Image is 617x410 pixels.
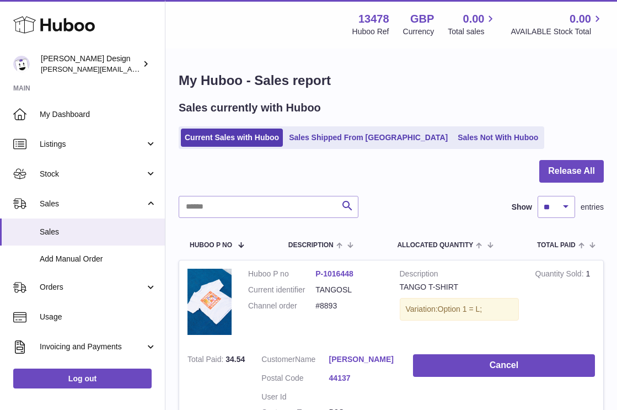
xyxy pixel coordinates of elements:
[40,169,145,179] span: Stock
[511,12,604,37] a: 0.00 AVAILABLE Stock Total
[190,242,232,249] span: Huboo P no
[329,373,396,384] a: 44137
[226,355,245,364] span: 34.54
[248,301,315,311] dt: Channel order
[352,26,389,37] div: Huboo Ref
[400,282,519,292] div: TANGO T-SHIRT
[13,369,152,388] a: Log out
[448,12,497,37] a: 0.00 Total sales
[261,354,329,368] dt: Name
[400,269,519,282] strong: Description
[187,355,226,366] strong: Total Paid
[181,129,283,147] a: Current Sales with Huboo
[248,269,315,279] dt: Huboo P no
[438,305,482,313] span: Option 1 = L;
[315,269,353,278] a: P-1016448
[448,26,497,37] span: Total sales
[527,260,603,346] td: 1
[179,72,604,89] h1: My Huboo - Sales report
[463,12,485,26] span: 0.00
[397,242,473,249] span: ALLOCATED Quantity
[40,109,157,120] span: My Dashboard
[454,129,542,147] a: Sales Not With Huboo
[410,12,434,26] strong: GBP
[13,56,30,72] img: madeleine.mcindoe@gmail.com
[40,199,145,209] span: Sales
[512,202,532,212] label: Show
[41,65,280,73] span: [PERSON_NAME][EMAIL_ADDRESS][PERSON_NAME][DOMAIN_NAME]
[41,54,140,74] div: [PERSON_NAME] Design
[358,12,389,26] strong: 13478
[511,26,604,37] span: AVAILABLE Stock Total
[285,129,452,147] a: Sales Shipped From [GEOGRAPHIC_DATA]
[40,342,145,352] span: Invoicing and Payments
[315,301,383,311] dd: #8893
[535,269,586,281] strong: Quantity Sold
[581,202,604,212] span: entries
[261,355,295,364] span: Customer
[315,285,383,295] dd: TANGOSL
[40,254,157,264] span: Add Manual Order
[40,312,157,322] span: Usage
[400,298,519,321] div: Variation:
[403,26,434,37] div: Currency
[40,139,145,150] span: Listings
[261,373,329,386] dt: Postal Code
[288,242,334,249] span: Description
[329,354,396,365] a: [PERSON_NAME]
[413,354,595,377] button: Cancel
[537,242,576,249] span: Total paid
[40,227,157,237] span: Sales
[40,282,145,292] span: Orders
[261,392,329,402] dt: User Id
[187,269,232,335] img: 0000s_0002_FLAT_TANGO_jpg.jpg
[539,160,604,183] button: Release All
[570,12,591,26] span: 0.00
[179,100,321,115] h2: Sales currently with Huboo
[248,285,315,295] dt: Current identifier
